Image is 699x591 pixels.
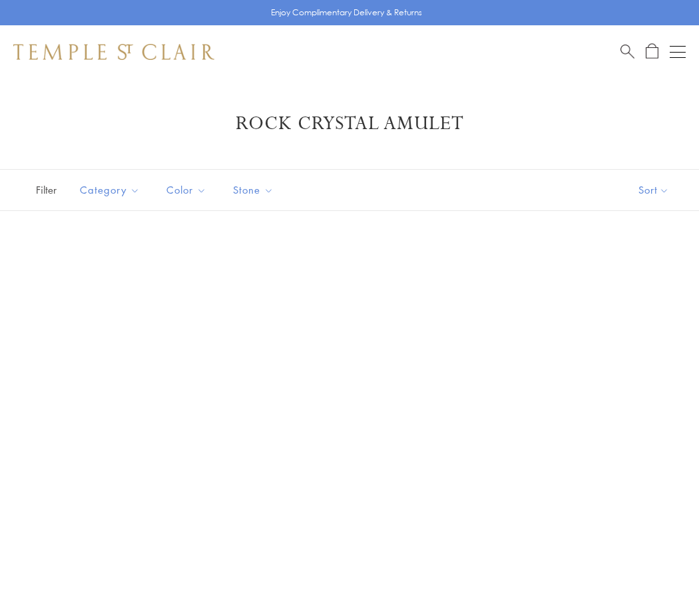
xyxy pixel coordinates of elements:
[156,175,216,205] button: Color
[160,182,216,198] span: Color
[646,43,658,60] a: Open Shopping Bag
[33,112,666,136] h1: Rock Crystal Amulet
[271,6,422,19] p: Enjoy Complimentary Delivery & Returns
[70,175,150,205] button: Category
[670,44,686,60] button: Open navigation
[73,182,150,198] span: Category
[620,43,634,60] a: Search
[223,175,284,205] button: Stone
[13,44,214,60] img: Temple St. Clair
[226,182,284,198] span: Stone
[608,170,699,210] button: Show sort by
